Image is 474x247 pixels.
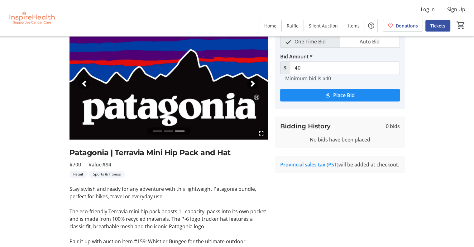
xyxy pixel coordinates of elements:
span: Home [264,22,276,29]
span: 0 bids [386,122,400,130]
a: Tickets [425,20,450,32]
span: Raffle [287,22,299,29]
span: Log In [421,6,435,13]
span: Donations [396,22,418,29]
button: Cart [455,20,467,31]
span: One Time Bid [291,36,329,47]
span: $ [280,62,290,74]
img: InspireHealth Supportive Cancer Care's Logo [4,2,59,34]
p: Stay stylish and ready for any adventure with this lightweight Patagonia bundle, perfect for hike... [69,185,268,200]
button: Place Bid [280,89,400,101]
span: Place Bid [333,91,355,99]
h3: Bidding History [280,121,331,131]
button: Help [365,19,377,32]
span: Auto Bid [356,36,383,47]
button: Sign Up [442,4,470,14]
a: Donations [383,20,423,32]
a: Provincial sales tax (PST) [280,161,338,168]
div: will be added at checkout. [280,161,400,168]
div: No bids have been placed [280,136,400,143]
tr-label-badge: Sports & Fitness [89,171,125,178]
span: Items [348,22,360,29]
label: Bid Amount * [280,53,313,60]
span: #700 [69,161,81,168]
a: Home [259,20,281,32]
span: Tickets [430,22,445,29]
span: Silent Auction [309,22,338,29]
mat-icon: fullscreen [258,130,265,137]
span: Value: $94 [89,161,111,168]
a: Items [343,20,365,32]
a: Silent Auction [304,20,343,32]
p: The eco-friendly Terravia mini hip pack boasts 1L capacity, packs into its own pocket and is made... [69,208,268,230]
button: Log In [416,4,440,14]
tr-label-badge: Retail [69,171,87,178]
span: Sign Up [447,6,465,13]
a: Raffle [282,20,304,32]
tr-hint: Minimum bid is $40 [285,75,331,82]
h2: Patagonia | Terravia Mini Hip Pack and Hat [69,147,268,158]
img: Image [69,28,268,140]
